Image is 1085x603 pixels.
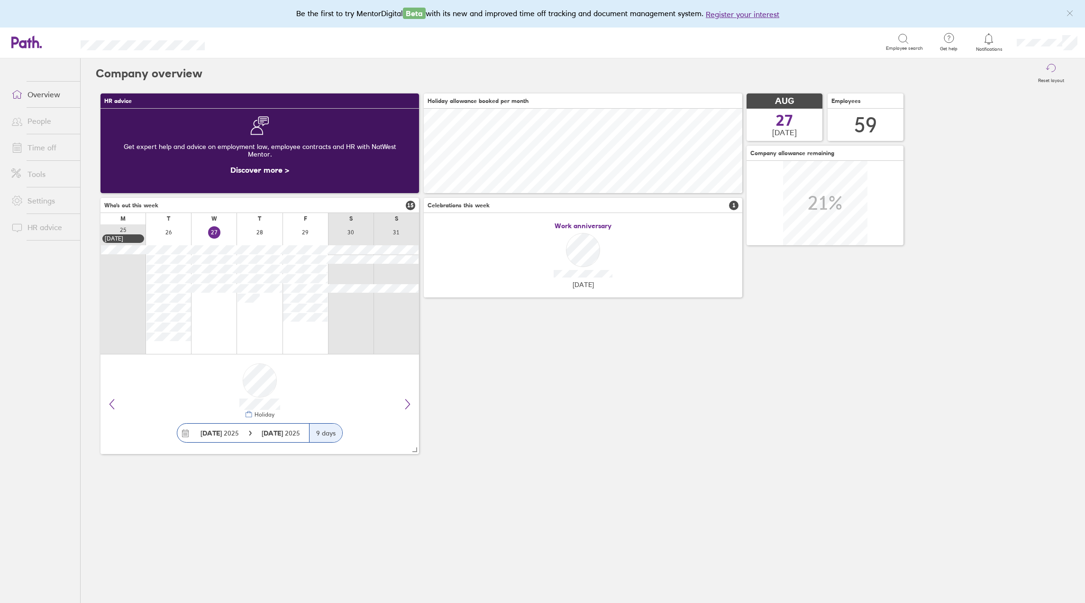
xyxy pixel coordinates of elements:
[4,191,80,210] a: Settings
[886,46,923,51] span: Employee search
[750,150,834,157] span: Company allowance remaining
[253,411,274,418] div: Holiday
[1032,75,1070,83] label: Reset layout
[395,215,398,222] div: S
[403,8,426,19] span: Beta
[772,128,797,137] span: [DATE]
[258,215,261,222] div: T
[4,85,80,104] a: Overview
[230,37,255,46] div: Search
[201,429,222,437] strong: [DATE]
[974,46,1004,52] span: Notifications
[729,201,739,210] span: 1
[854,113,877,137] div: 59
[104,202,158,209] span: Who's out this week
[201,429,239,437] span: 2025
[831,98,861,104] span: Employees
[262,429,285,437] strong: [DATE]
[120,215,126,222] div: M
[775,96,794,106] span: AUG
[555,222,611,230] span: Work anniversary
[428,202,490,209] span: Celebrations this week
[304,215,307,222] div: F
[105,235,142,242] div: [DATE]
[309,424,342,442] div: 9 days
[104,98,132,104] span: HR advice
[4,111,80,130] a: People
[974,32,1004,52] a: Notifications
[167,215,170,222] div: T
[4,218,80,237] a: HR advice
[406,201,415,210] span: 15
[4,138,80,157] a: Time off
[211,215,217,222] div: W
[296,8,789,20] div: Be the first to try MentorDigital with its new and improved time off tracking and document manage...
[573,281,594,288] span: [DATE]
[108,135,411,166] div: Get expert help and advice on employment law, employee contracts and HR with NatWest Mentor.
[4,165,80,184] a: Tools
[1032,58,1070,89] button: Reset layout
[96,58,202,89] h2: Company overview
[230,165,289,175] a: Discover more >
[933,46,964,52] span: Get help
[776,113,793,128] span: 27
[706,9,779,20] button: Register your interest
[428,98,529,104] span: Holiday allowance booked per month
[262,429,300,437] span: 2025
[349,215,353,222] div: S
